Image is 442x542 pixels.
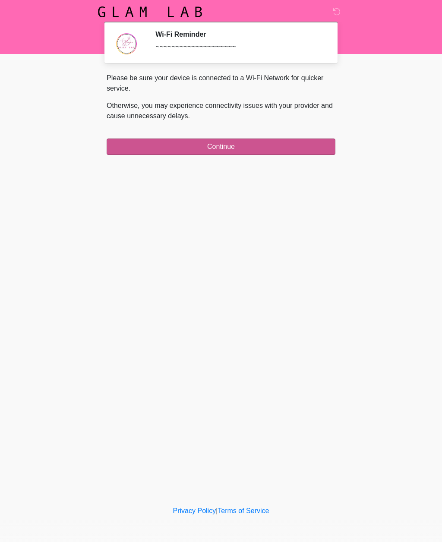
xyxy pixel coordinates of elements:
a: Terms of Service [218,507,269,514]
button: Continue [107,139,335,155]
img: Agent Avatar [113,30,139,56]
img: Glam Lab Logo [98,6,202,17]
span: . [188,112,190,120]
a: Privacy Policy [173,507,216,514]
p: Otherwise, you may experience connectivity issues with your provider and cause unnecessary delays [107,101,335,121]
div: ~~~~~~~~~~~~~~~~~~~~ [155,42,322,52]
p: Please be sure your device is connected to a Wi-Fi Network for quicker service. [107,73,335,94]
h2: Wi-Fi Reminder [155,30,322,38]
a: | [216,507,218,514]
